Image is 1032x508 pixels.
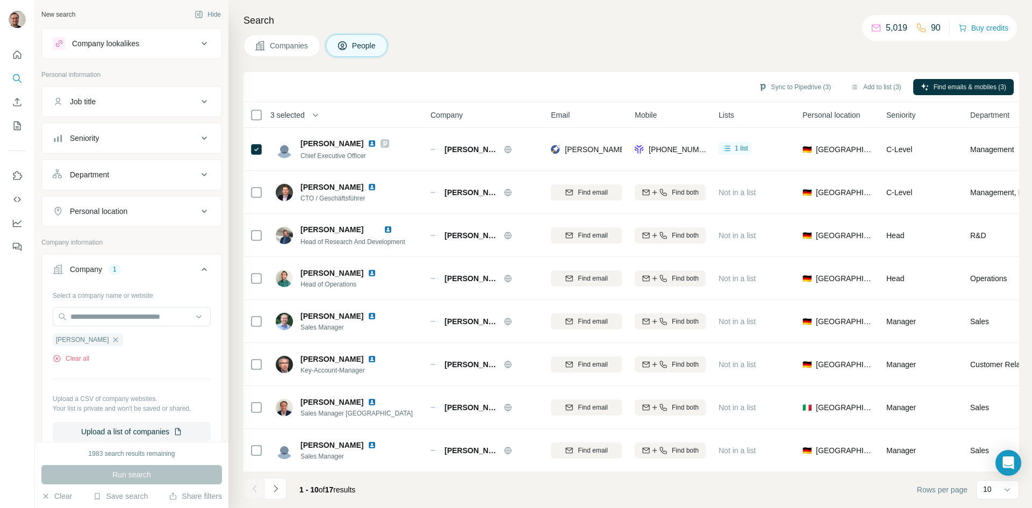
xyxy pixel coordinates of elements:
[70,133,99,144] div: Seniority
[802,402,812,413] span: 🇮🇹
[445,445,498,456] span: [PERSON_NAME]
[816,187,873,198] span: [GEOGRAPHIC_DATA]
[886,231,904,240] span: Head
[431,145,439,154] img: Logo of HORIBA Tocadero
[9,69,26,88] button: Search
[431,188,439,197] img: Logo of HORIBA Tocadero
[635,110,657,120] span: Mobile
[802,273,812,284] span: 🇩🇪
[672,403,699,412] span: Find both
[368,398,376,406] img: LinkedIn logo
[816,316,873,327] span: [GEOGRAPHIC_DATA]
[300,354,363,364] span: [PERSON_NAME]
[300,138,363,149] span: [PERSON_NAME]
[70,264,102,275] div: Company
[319,485,325,494] span: of
[719,403,756,412] span: Not in a list
[300,452,389,461] span: Sales Manager
[300,440,363,450] span: [PERSON_NAME]
[886,446,916,455] span: Manager
[719,274,756,283] span: Not in a list
[300,409,413,418] span: Sales Manager [GEOGRAPHIC_DATA]
[551,313,622,330] button: Find email
[300,397,363,407] span: [PERSON_NAME]
[816,230,873,241] span: [GEOGRAPHIC_DATA]
[41,491,72,502] button: Clear
[270,40,309,51] span: Companies
[368,269,376,277] img: LinkedIn logo
[719,360,756,369] span: Not in a list
[300,182,363,192] span: [PERSON_NAME]
[934,82,1006,92] span: Find emails & mobiles (3)
[672,317,699,326] span: Find both
[70,206,127,217] div: Personal location
[276,270,293,287] img: Avatar
[635,270,706,287] button: Find both
[970,445,989,456] span: Sales
[300,268,363,278] span: [PERSON_NAME]
[41,10,75,19] div: New search
[802,110,860,120] span: Personal location
[970,316,989,327] span: Sales
[635,144,643,155] img: provider forager logo
[265,478,286,499] button: Navigate to next page
[816,273,873,284] span: [GEOGRAPHIC_DATA]
[276,184,293,201] img: Avatar
[299,485,319,494] span: 1 - 10
[368,355,376,363] img: LinkedIn logo
[913,79,1014,95] button: Find emails & mobiles (3)
[300,280,389,289] span: Head of Operations
[565,145,816,154] span: [PERSON_NAME][EMAIL_ADDRESS][PERSON_NAME][DOMAIN_NAME]
[9,11,26,28] img: Avatar
[169,491,222,502] button: Share filters
[187,6,228,23] button: Hide
[843,79,909,95] button: Add to list (3)
[368,312,376,320] img: LinkedIn logo
[649,145,716,154] span: [PHONE_NUMBER]
[42,89,221,115] button: Job title
[802,144,812,155] span: 🇩🇪
[368,183,376,191] img: LinkedIn logo
[431,231,439,240] img: Logo of HORIBA Tocadero
[276,313,293,330] img: Avatar
[300,194,389,203] span: CTO / Geschäftsführer
[672,360,699,369] span: Find both
[816,359,873,370] span: [GEOGRAPHIC_DATA]
[635,399,706,416] button: Find both
[300,366,389,375] span: Key-Account-Manager
[70,96,96,107] div: Job title
[886,317,916,326] span: Manager
[9,45,26,65] button: Quick start
[578,317,607,326] span: Find email
[635,184,706,201] button: Find both
[917,484,967,495] span: Rows per page
[578,274,607,283] span: Find email
[802,230,812,241] span: 🇩🇪
[300,225,363,234] span: [PERSON_NAME]
[9,166,26,185] button: Use Surfe on LinkedIn
[53,394,211,404] p: Upload a CSV of company websites.
[9,190,26,209] button: Use Surfe API
[9,237,26,256] button: Feedback
[42,162,221,188] button: Department
[886,360,916,369] span: Manager
[886,403,916,412] span: Manager
[53,287,211,300] div: Select a company name or website
[352,40,377,51] span: People
[672,446,699,455] span: Find both
[431,274,439,283] img: Logo of HORIBA Tocadero
[89,449,175,459] div: 1983 search results remaining
[719,317,756,326] span: Not in a list
[886,22,907,34] p: 5,019
[578,403,607,412] span: Find email
[578,188,607,197] span: Find email
[635,227,706,244] button: Find both
[970,230,986,241] span: R&D
[299,485,355,494] span: results
[802,445,812,456] span: 🇩🇪
[445,144,498,155] span: [PERSON_NAME]
[42,31,221,56] button: Company lookalikes
[886,188,912,197] span: C-Level
[672,274,699,283] span: Find both
[41,70,222,80] p: Personal information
